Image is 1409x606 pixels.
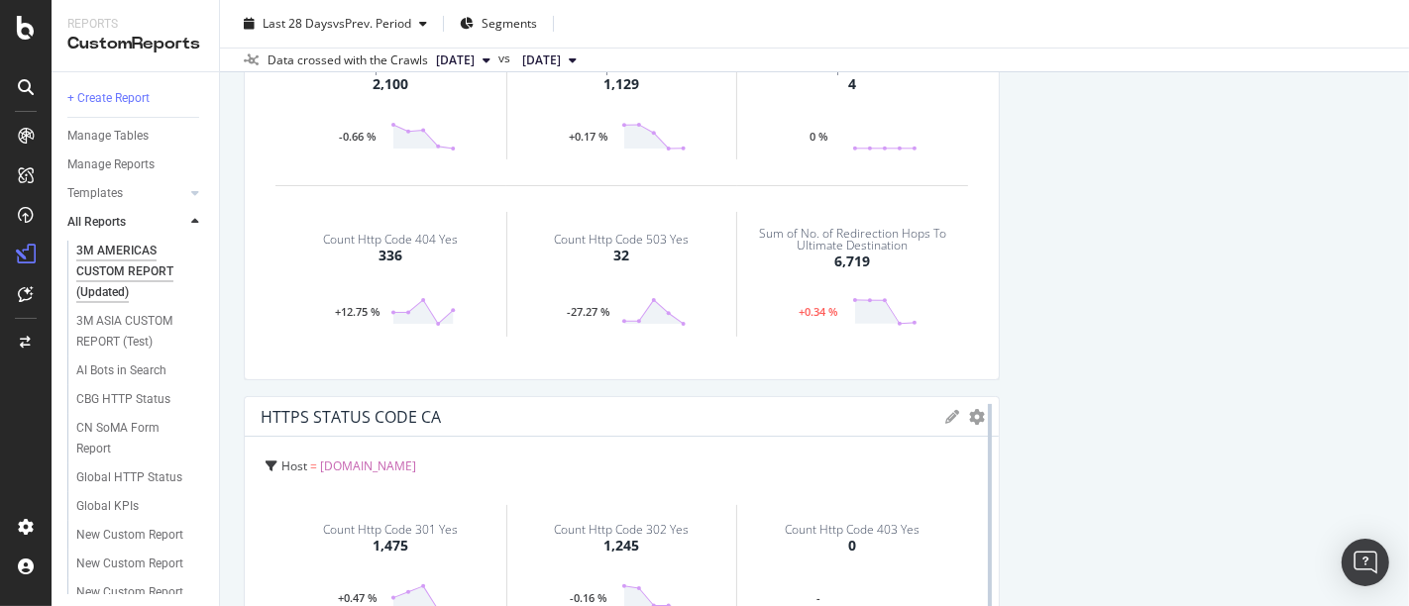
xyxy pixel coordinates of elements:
a: + Create Report [67,88,205,109]
div: CustomReports [67,33,203,55]
div: 0 [848,536,856,555]
a: Global KPIs [76,496,205,517]
span: 2025 Sep. 7th [522,51,561,69]
div: Count Http Code 404 Yes [323,234,458,246]
div: Count Http Code 403 Yes [785,524,920,536]
div: 0 % [786,132,853,142]
span: Segments [482,15,537,32]
a: New Custom Report [76,525,205,546]
div: -27.27 % [556,307,622,317]
a: New Custom Report [76,554,205,574]
a: Manage Tables [67,126,205,147]
div: New Custom Report [76,525,183,546]
div: 3M ASIA CUSTOM REPORT (Test) [76,311,192,353]
span: = [310,457,317,474]
div: - [786,593,853,603]
div: +0.47 % [324,593,391,603]
div: Count Http Code 302 Yes [554,524,689,536]
div: 2,100 [373,74,408,94]
div: Global HTTP Status [76,467,182,488]
div: Reports [67,16,203,33]
div: Count Http Code 301 Yes [323,524,458,536]
div: gear [969,410,985,424]
div: HTTPS STATUS CODE CA [261,407,441,427]
div: Global KPIs [76,496,139,517]
div: + Create Report [67,88,150,109]
span: 2025 Sep. 28th [436,51,475,69]
div: All Reports [67,212,126,233]
div: Count Http Code 301 Yes [323,62,458,74]
div: Manage Tables [67,126,149,147]
a: New Custom Report [76,582,205,603]
span: Last 28 Days [263,15,333,32]
a: 3M AMERICAS CUSTOM REPORT (Updated) [76,241,205,303]
div: Sum of No. of Redirection Hops To Ultimate Destination [744,228,961,252]
div: -0.66 % [324,132,391,142]
div: +0.34 % [786,307,853,317]
div: 336 [379,246,402,265]
div: 1,475 [373,536,408,555]
div: Data crossed with the Crawls [268,51,428,69]
span: Host [281,457,307,474]
div: Open Intercom Messenger [1342,539,1389,586]
div: 1,129 [603,74,639,94]
a: AI Bots in Search [76,360,205,381]
div: 6,719 [834,252,870,271]
div: 3M AMERICAS CUSTOM REPORT (Updated) [76,241,195,303]
div: AI Bots in Search [76,360,166,381]
a: CN SoMA Form Report [76,418,205,459]
div: +0.17 % [556,132,622,142]
div: +12.75 % [324,307,391,317]
div: Templates [67,183,123,204]
span: vs [498,50,514,67]
span: vs Prev. Period [333,15,411,32]
span: [DOMAIN_NAME] [320,457,416,474]
a: Manage Reports [67,154,205,175]
div: 4 [848,74,856,94]
div: CN SoMA Form Report [76,418,187,459]
div: 32 [613,246,629,265]
div: -0.16 % [556,593,622,603]
div: Count Http Code 403 Yes [785,62,920,74]
a: CBG HTTP Status [76,389,205,410]
a: Templates [67,183,185,204]
div: 1,245 [603,536,639,555]
div: Manage Reports [67,154,155,175]
div: New Custom Report [76,554,183,574]
button: [DATE] [428,49,498,72]
button: Segments [452,8,545,40]
a: 3M ASIA CUSTOM REPORT (Test) [76,311,205,353]
div: New Custom Report [76,582,183,603]
button: Last 28 DaysvsPrev. Period [236,8,435,40]
div: Count Http Code 503 Yes [554,234,689,246]
button: [DATE] [514,49,585,72]
a: Global HTTP Status [76,467,205,488]
a: All Reports [67,212,185,233]
div: CBG HTTP Status [76,389,170,410]
div: Count Http Code 302 Yes [554,62,689,74]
